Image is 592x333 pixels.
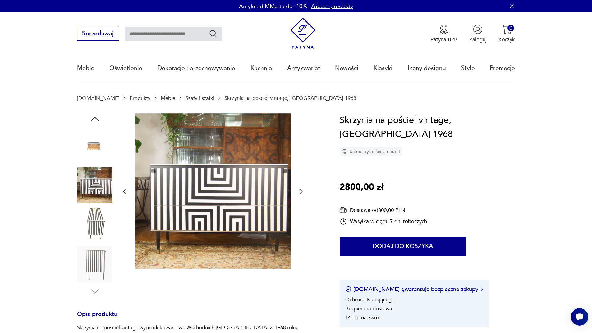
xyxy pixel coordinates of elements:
[239,2,307,10] p: Antyki od MMarte do -10%
[287,18,319,49] img: Patyna - sklep z meblami i dekoracjami vintage
[345,286,483,293] button: [DOMAIN_NAME] gwarantuje bezpieczne zakupy
[77,32,119,37] a: Sprzedawaj
[469,25,487,43] button: Zaloguj
[490,54,515,83] a: Promocje
[77,27,119,41] button: Sprzedawaj
[77,128,112,163] img: Zdjęcie produktu Skrzynia na pościel vintage, DDR 1968
[77,95,119,101] a: [DOMAIN_NAME]
[161,95,175,101] a: Meble
[250,54,272,83] a: Kuchnia
[342,149,348,155] img: Ikona diamentu
[340,206,427,214] div: Dostawa od 300,00 PLN
[109,54,142,83] a: Oświetlenie
[77,207,112,242] img: Zdjęcie produktu Skrzynia na pościel vintage, DDR 1968
[158,54,235,83] a: Dekoracje i przechowywanie
[130,95,150,101] a: Produkty
[430,25,457,43] button: Patyna B2B
[209,29,218,38] button: Szukaj
[408,54,446,83] a: Ikony designu
[374,54,392,83] a: Klasyki
[135,113,291,269] img: Zdjęcie produktu Skrzynia na pościel vintage, DDR 1968
[498,25,515,43] button: 0Koszyk
[430,36,457,43] p: Patyna B2B
[439,25,449,34] img: Ikona medalu
[430,25,457,43] a: Ikona medaluPatyna B2B
[571,308,588,326] iframe: Smartsupp widget button
[345,314,381,321] li: 14 dni na zwrot
[340,206,347,214] img: Ikona dostawy
[77,312,322,324] h3: Opis produktu
[340,237,466,256] button: Dodaj do koszyka
[498,36,515,43] p: Koszyk
[481,288,483,291] img: Ikona strzałki w prawo
[224,95,356,101] p: Skrzynia na pościel vintage, [GEOGRAPHIC_DATA] 1968
[335,54,358,83] a: Nowości
[473,25,483,34] img: Ikonka użytkownika
[77,246,112,281] img: Zdjęcie produktu Skrzynia na pościel vintage, DDR 1968
[77,167,112,202] img: Zdjęcie produktu Skrzynia na pościel vintage, DDR 1968
[340,218,427,225] div: Wysyłka w ciągu 7 dni roboczych
[469,36,487,43] p: Zaloguj
[345,305,392,312] li: Bezpieczna dostawa
[502,25,512,34] img: Ikona koszyka
[77,54,94,83] a: Meble
[507,25,514,31] div: 0
[345,296,395,303] li: Ochrona Kupującego
[461,54,475,83] a: Style
[287,54,320,83] a: Antykwariat
[345,286,351,292] img: Ikona certyfikatu
[340,180,383,195] p: 2800,00 zł
[77,324,322,331] p: Skrzynia na pościel vintage wyprodukowana we Wschodnich [GEOGRAPHIC_DATA] w 1968 roku.
[186,95,214,101] a: Szafy i szafki
[340,147,402,156] div: Unikat - tylko jedna sztuka!
[340,113,515,142] h1: Skrzynia na pościel vintage, [GEOGRAPHIC_DATA] 1968
[311,2,353,10] a: Zobacz produkty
